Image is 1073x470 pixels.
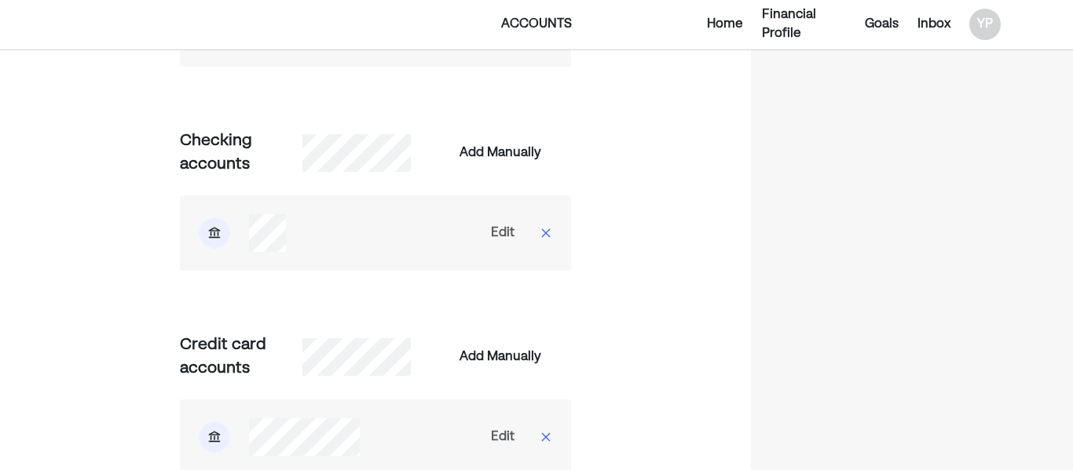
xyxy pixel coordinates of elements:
[762,5,846,43] div: Financial Profile
[460,348,541,366] div: Add Manually
[380,15,693,34] div: ACCOUNTS
[180,333,302,381] div: Credit card accounts
[969,9,1001,40] div: YP
[491,428,515,446] div: Edit
[865,15,899,34] div: Goals
[491,224,515,242] div: Edit
[917,15,950,34] div: Inbox
[180,129,302,177] div: Checking accounts
[707,15,743,34] div: Home
[460,144,541,162] div: Add Manually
